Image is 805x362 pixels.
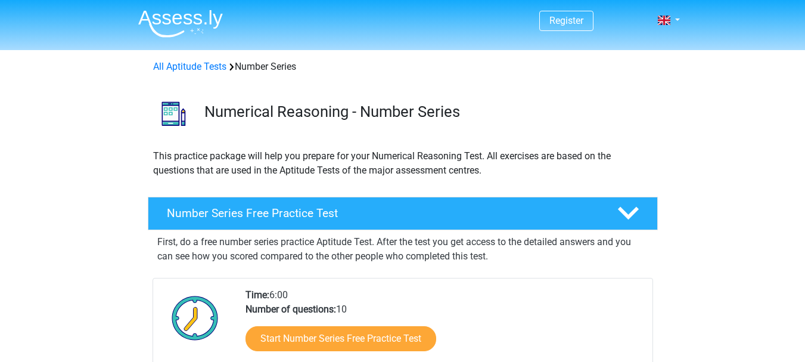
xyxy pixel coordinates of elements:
[167,206,598,220] h4: Number Series Free Practice Test
[549,15,583,26] a: Register
[245,289,269,301] b: Time:
[204,103,648,121] h3: Numerical Reasoning - Number Series
[165,288,225,348] img: Clock
[153,61,226,72] a: All Aptitude Tests
[143,197,663,230] a: Number Series Free Practice Test
[245,326,436,351] a: Start Number Series Free Practice Test
[153,149,652,178] p: This practice package will help you prepare for your Numerical Reasoning Test. All exercises are ...
[157,235,648,264] p: First, do a free number series practice Aptitude Test. After the test you get access to the detai...
[138,10,223,38] img: Assessly
[148,88,199,139] img: number series
[148,60,657,74] div: Number Series
[245,304,336,315] b: Number of questions:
